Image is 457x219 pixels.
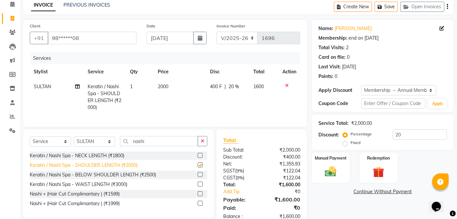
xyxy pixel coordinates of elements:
[229,83,239,90] span: 20 %
[335,73,337,80] div: 0
[30,52,305,64] div: Services
[428,99,447,109] button: Apply
[347,54,350,61] div: 0
[237,175,243,180] span: 9%
[262,204,305,212] div: ₹0
[318,44,345,51] div: Total Visits:
[334,2,372,12] button: Create New
[335,25,372,32] a: [PERSON_NAME]
[48,32,137,44] input: Search by Name/Mobile/Email/Code
[278,64,300,79] th: Action
[34,84,51,90] span: SULTAN
[218,174,262,181] div: ( )
[262,161,305,167] div: ₹1,355.93
[318,100,361,107] div: Coupon Code
[262,181,305,188] div: ₹1,600.00
[120,136,198,146] input: Search or Scan
[223,137,238,144] span: Total
[236,168,243,173] span: 9%
[88,84,122,110] span: Keratin / Nashi Spa - SHOULDER LENGTH (₹2000)
[217,23,245,29] label: Invoice Number
[158,84,169,90] span: 2000
[223,175,235,181] span: CGST
[351,131,372,137] label: Percentage
[218,161,262,167] div: Net:
[318,54,346,61] div: Card on file:
[218,188,269,195] a: Add Tip
[218,204,262,212] div: Paid:
[429,193,450,212] iframe: chat widget
[315,155,347,161] label: Manual Payment
[342,63,356,70] div: [DATE]
[318,73,333,80] div: Points:
[206,64,250,79] th: Disc
[318,35,347,42] div: Membership:
[30,152,124,159] div: Keratin / Nashi Spa - NECK LENGTH (₹1800)
[369,165,388,179] img: _gift.svg
[30,191,120,198] div: Nashi + (Hair Cut Complimantary ) (₹1599)
[346,44,349,51] div: 2
[218,167,262,174] div: ( )
[218,154,262,161] div: Discount:
[146,23,155,29] label: Date
[318,120,349,127] div: Service Total:
[30,171,156,178] div: Keratin / Nashi Spa - BELOW SHOULDER LENGTH (₹2500)
[262,174,305,181] div: ₹122.04
[218,196,262,203] div: Payable:
[30,64,84,79] th: Stylist
[269,188,305,195] div: ₹0
[126,64,154,79] th: Qty
[84,64,126,79] th: Service
[321,165,340,178] img: _cash.svg
[313,188,452,195] a: Continue Without Payment
[30,23,40,29] label: Client
[318,131,339,138] div: Discount:
[218,147,262,154] div: Sub Total:
[225,83,226,90] span: |
[30,162,138,169] div: Keratin / Nashi Spa - SHOULDER LENGTH (₹2000)
[130,84,133,90] span: 1
[30,200,120,207] div: Nashi + (Hair Cut Complimantary ) (₹1999)
[367,155,390,161] label: Redemption
[30,32,48,44] button: +91
[218,181,262,188] div: Total:
[375,2,398,12] button: Save
[253,84,264,90] span: 1600
[30,181,127,188] div: Keratin / Nashi Spa - WAIST LENGTH (₹3000)
[223,168,235,174] span: SGST
[63,2,110,8] a: PREVIOUS INVOICES
[262,154,305,161] div: ₹400.00
[262,196,305,203] div: ₹1,600.00
[361,98,426,109] input: Enter Offer / Coupon Code
[262,147,305,154] div: ₹2,000.00
[154,64,206,79] th: Price
[262,167,305,174] div: ₹122.04
[210,83,222,90] span: 400 F
[351,120,372,127] div: ₹2,000.00
[318,25,333,32] div: Name:
[318,63,341,70] div: Last Visit:
[349,35,379,42] div: end on [DATE]
[400,2,444,12] button: Open Invoices
[351,140,360,146] label: Fixed
[318,87,361,94] div: Apply Discount
[249,64,278,79] th: Total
